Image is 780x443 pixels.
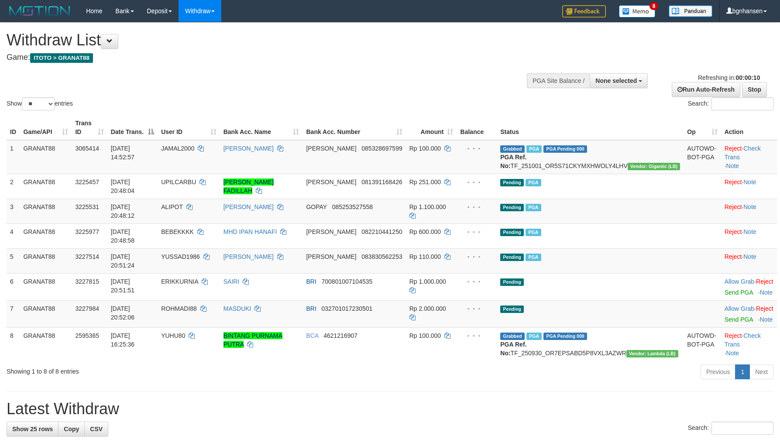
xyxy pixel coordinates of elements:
span: Copy 085253527558 to clipboard [332,203,373,210]
td: · [721,273,777,300]
th: Op: activate to sort column ascending [684,115,721,140]
span: 2595365 [75,332,99,339]
span: 3225531 [75,203,99,210]
h1: Latest Withdraw [7,400,773,418]
td: 3 [7,199,20,223]
td: 6 [7,273,20,300]
span: BCA [306,332,318,339]
span: PGA Pending [543,145,587,153]
td: 2 [7,174,20,199]
a: Reject [725,145,742,152]
td: GRANAT88 [20,140,72,174]
span: YUSSAD1986 [161,253,200,260]
img: Feedback.jpg [562,5,606,17]
span: Copy [64,426,79,433]
div: - - - [460,144,493,153]
span: YUHU80 [161,332,185,339]
td: · [721,248,777,273]
span: [DATE] 20:48:12 [111,203,135,219]
a: Allow Grab [725,305,754,312]
span: 3227984 [75,305,99,312]
span: [PERSON_NAME] [306,228,356,235]
td: 5 [7,248,20,273]
a: Note [760,316,773,323]
a: [PERSON_NAME] FADILLAH [223,179,274,194]
span: [DATE] 14:52:57 [111,145,135,161]
th: Game/API: activate to sort column ascending [20,115,72,140]
a: Reject [725,332,742,339]
span: [PERSON_NAME] [306,145,356,152]
span: Copy 085328697599 to clipboard [361,145,402,152]
label: Show entries [7,97,73,110]
td: TF_250930_OR7EPSABD5P8VXL3AZWR [497,327,684,361]
span: BRI [306,305,316,312]
span: 3227514 [75,253,99,260]
td: GRANAT88 [20,174,72,199]
button: None selected [590,73,648,88]
span: Copy 032701017230501 to clipboard [322,305,373,312]
a: Reject [725,179,742,185]
td: · [721,174,777,199]
span: [DATE] 20:51:24 [111,253,135,269]
td: · [721,199,777,223]
span: ALIPOT [161,203,183,210]
div: - - - [460,277,493,286]
span: Copy 700801007104535 to clipboard [322,278,373,285]
a: Reject [725,228,742,235]
span: Rp 251.000 [409,179,441,185]
a: MHD IPAN HANAFI [223,228,277,235]
a: Allow Grab [725,278,754,285]
th: Bank Acc. Number: activate to sort column ascending [302,115,405,140]
span: Marked by bgnjimi [526,204,541,211]
span: BRI [306,278,316,285]
span: Rp 2.000.000 [409,305,446,312]
span: Pending [500,179,524,186]
a: Run Auto-Refresh [672,82,740,97]
span: [DATE] 20:52:06 [111,305,135,321]
span: Rp 600.000 [409,228,441,235]
span: Grabbed [500,145,525,153]
div: - - - [460,252,493,261]
a: MASDUKI [223,305,251,312]
a: Note [760,289,773,296]
img: MOTION_logo.png [7,4,73,17]
span: Rp 100.000 [409,145,441,152]
span: Copy 083830562253 to clipboard [361,253,402,260]
span: Rp 1.100.000 [409,203,446,210]
a: Next [749,364,773,379]
a: Note [743,203,756,210]
span: PGA Pending [543,333,587,340]
a: Send PGA [725,316,753,323]
span: ROHMADI88 [161,305,197,312]
div: PGA Site Balance / [527,73,590,88]
span: · [725,278,756,285]
td: · [721,300,777,327]
span: Refreshing in: [698,74,760,81]
a: Reject [725,253,742,260]
span: 3065414 [75,145,99,152]
label: Search: [688,97,773,110]
td: GRANAT88 [20,248,72,273]
th: ID [7,115,20,140]
a: [PERSON_NAME] [223,145,274,152]
span: Copy 082210441250 to clipboard [361,228,402,235]
span: Grabbed [500,333,525,340]
span: Copy 081391168426 to clipboard [361,179,402,185]
span: Vendor URL: https://dashboard.q2checkout.com/secure [628,163,680,170]
td: GRANAT88 [20,327,72,361]
span: 8 [649,2,659,10]
strong: 00:00:10 [735,74,760,81]
span: Rp 110.000 [409,253,441,260]
span: BEBEKKKK [161,228,194,235]
th: Trans ID: activate to sort column ascending [72,115,107,140]
label: Search: [688,422,773,435]
span: ERIKKURNIA [161,278,198,285]
a: Note [743,253,756,260]
img: Button%20Memo.svg [619,5,656,17]
h4: Game: [7,53,511,62]
a: Check Trans [725,332,761,348]
input: Search: [711,422,773,435]
b: PGA Ref. No: [500,154,526,169]
span: Pending [500,278,524,286]
span: Marked by bgnjimi [526,254,541,261]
